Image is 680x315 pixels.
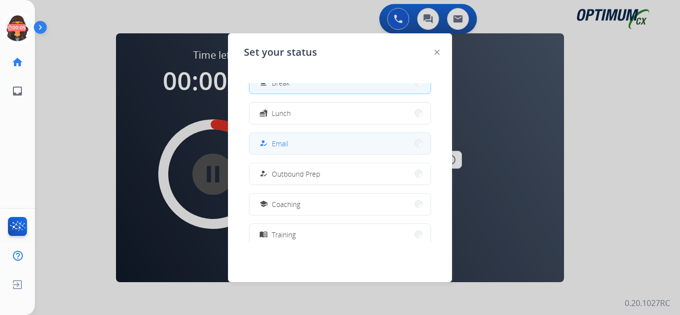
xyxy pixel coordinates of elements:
[249,224,431,245] button: Training
[272,138,288,149] span: Email
[272,169,320,179] span: Outbound Prep
[11,56,23,68] mat-icon: home
[249,163,431,185] button: Outbound Prep
[259,230,268,239] mat-icon: menu_book
[259,170,268,178] mat-icon: how_to_reg
[259,200,268,209] mat-icon: school
[272,78,290,88] span: Break
[259,139,268,148] mat-icon: how_to_reg
[11,85,23,97] mat-icon: inbox
[249,72,431,94] button: Break
[272,199,300,210] span: Coaching
[272,108,291,118] span: Lunch
[244,45,317,59] span: Set your status
[259,109,268,117] mat-icon: fastfood
[249,103,431,124] button: Lunch
[435,50,440,55] img: close-button
[249,194,431,215] button: Coaching
[272,229,296,240] span: Training
[625,297,670,309] p: 0.20.1027RC
[249,133,431,154] button: Email
[259,79,268,87] mat-icon: free_breakfast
